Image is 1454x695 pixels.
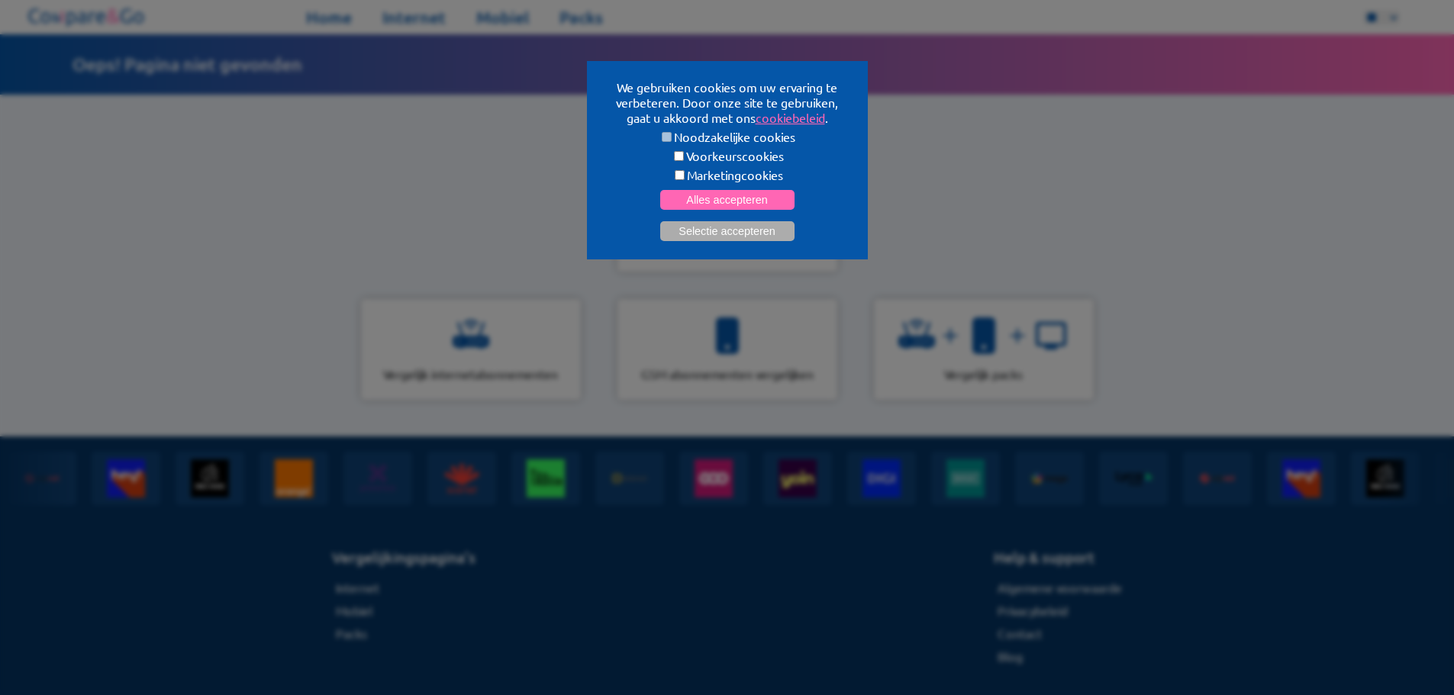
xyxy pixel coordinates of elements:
[756,110,825,125] a: cookiebeleid
[675,170,685,180] input: Marketingcookies
[660,190,795,210] button: Alles accepteren
[605,148,850,163] label: Voorkeurscookies
[674,151,684,161] input: Voorkeurscookies
[660,221,795,241] button: Selectie accepteren
[662,132,672,142] input: Noodzakelijke cookies
[605,129,850,144] label: Noodzakelijke cookies
[605,79,850,125] p: We gebruiken cookies om uw ervaring te verbeteren. Door onze site te gebruiken, gaat u akkoord me...
[605,167,850,182] label: Marketingcookies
